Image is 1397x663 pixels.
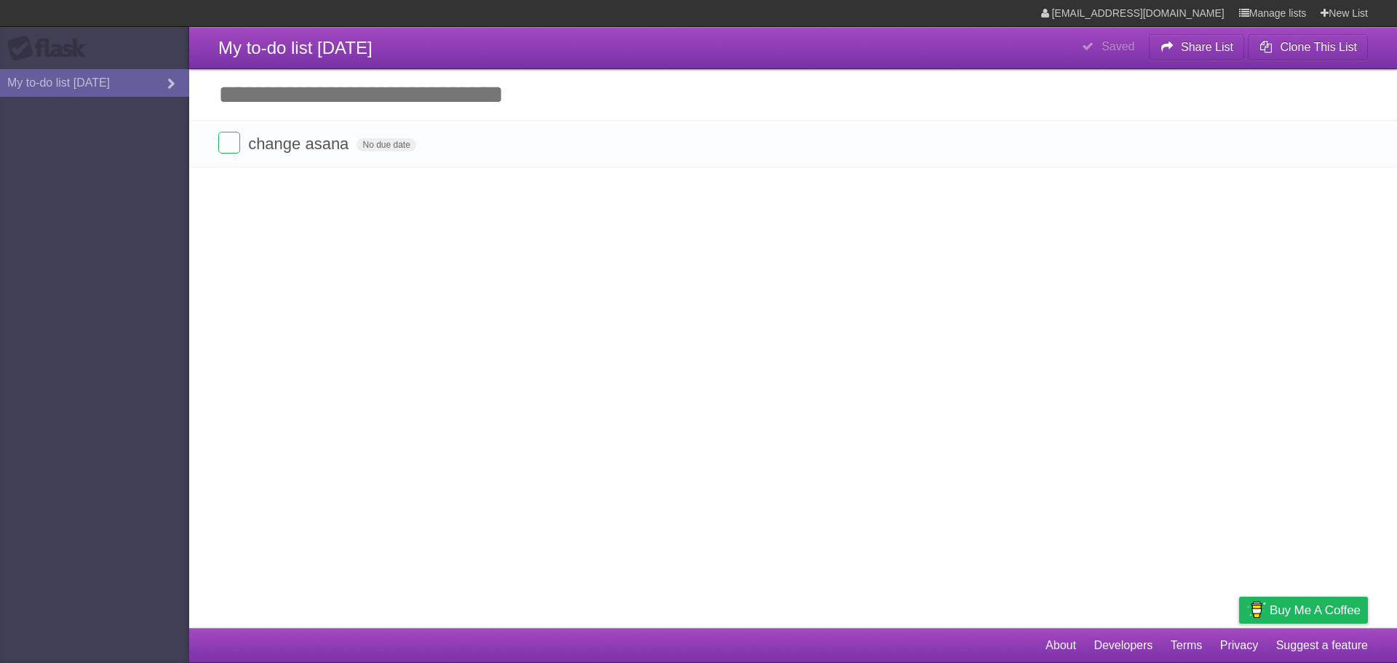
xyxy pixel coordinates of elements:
[1181,41,1233,53] b: Share List
[1171,632,1203,659] a: Terms
[7,36,95,62] div: Flask
[1102,40,1134,52] b: Saved
[1276,632,1368,659] a: Suggest a feature
[1220,632,1258,659] a: Privacy
[248,135,352,153] span: change asana
[1149,34,1245,60] button: Share List
[1246,598,1266,622] img: Buy me a coffee
[357,138,415,151] span: No due date
[1046,632,1076,659] a: About
[1248,34,1368,60] button: Clone This List
[218,132,240,154] label: Done
[218,38,373,57] span: My to-do list [DATE]
[1239,597,1368,624] a: Buy me a coffee
[1094,632,1153,659] a: Developers
[1270,598,1361,623] span: Buy me a coffee
[1280,41,1357,53] b: Clone This List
